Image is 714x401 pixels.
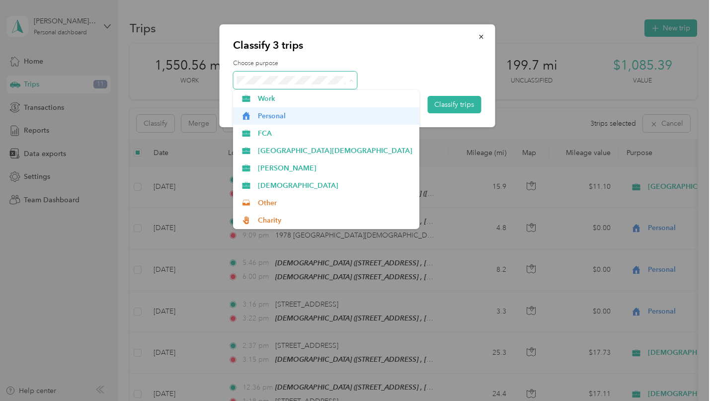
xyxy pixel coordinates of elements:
[427,96,481,113] button: Classify trips
[258,146,412,156] span: [GEOGRAPHIC_DATA][DEMOGRAPHIC_DATA]
[233,59,481,68] label: Choose purpose
[258,163,412,173] span: [PERSON_NAME]
[258,215,412,226] span: Charity
[258,128,412,139] span: FCA
[258,198,412,208] span: Other
[258,93,412,104] span: Work
[258,111,412,121] span: Personal
[233,38,481,52] p: Classify 3 trips
[258,180,412,191] span: [DEMOGRAPHIC_DATA]
[658,345,714,401] iframe: Everlance-gr Chat Button Frame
